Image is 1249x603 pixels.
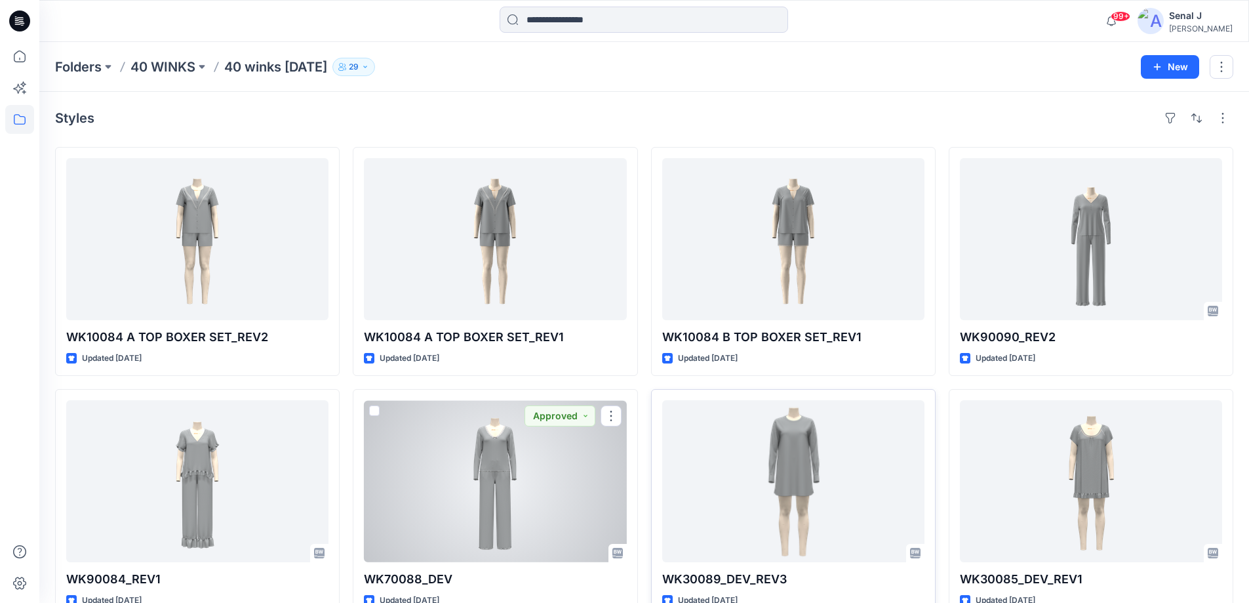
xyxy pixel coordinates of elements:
p: WK30089_DEV_REV3 [662,570,924,589]
a: WK10084 B TOP BOXER SET_REV1 [662,158,924,320]
p: WK10084 A TOP BOXER SET_REV2 [66,328,328,346]
p: Updated [DATE] [82,352,142,365]
p: WK10084 B TOP BOXER SET_REV1 [662,328,924,346]
div: Senal J [1169,8,1233,24]
button: 29 [332,58,375,76]
p: Updated [DATE] [976,352,1035,365]
a: WK30085_DEV_REV1 [960,400,1222,562]
a: WK10084 A TOP BOXER SET_REV1 [364,158,626,320]
p: WK70088_DEV [364,570,626,589]
button: New [1141,55,1199,79]
a: WK70088_DEV [364,400,626,562]
a: WK30089_DEV_REV3 [662,400,924,562]
h4: Styles [55,110,94,126]
a: WK90090_REV2 [960,158,1222,320]
p: 29 [349,60,359,74]
img: avatar [1138,8,1164,34]
p: WK90090_REV2 [960,328,1222,346]
p: 40 winks [DATE] [224,58,327,76]
p: WK90084_REV1 [66,570,328,589]
a: 40 WINKS [130,58,195,76]
p: WK30085_DEV_REV1 [960,570,1222,589]
p: Updated [DATE] [678,352,738,365]
a: WK90084_REV1 [66,400,328,562]
p: Updated [DATE] [380,352,439,365]
a: Folders [55,58,102,76]
p: WK10084 A TOP BOXER SET_REV1 [364,328,626,346]
span: 99+ [1111,11,1130,22]
div: [PERSON_NAME] [1169,24,1233,33]
a: WK10084 A TOP BOXER SET_REV2 [66,158,328,320]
